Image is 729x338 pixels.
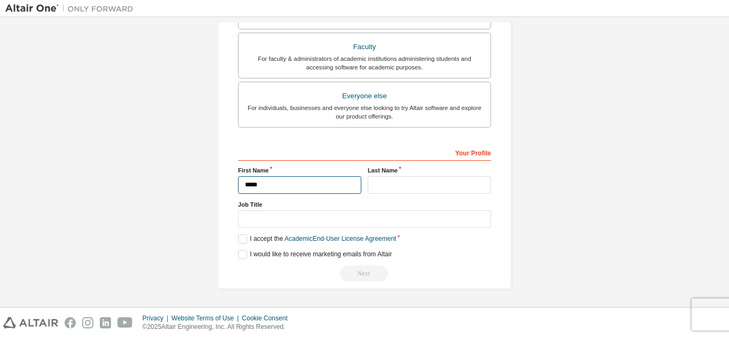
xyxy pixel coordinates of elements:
label: First Name [238,166,361,175]
img: linkedin.svg [100,317,111,328]
div: Everyone else [245,89,484,104]
img: youtube.svg [117,317,133,328]
p: © 2025 Altair Engineering, Inc. All Rights Reserved. [142,323,294,332]
label: Job Title [238,200,491,209]
div: For individuals, businesses and everyone else looking to try Altair software and explore our prod... [245,104,484,121]
div: Website Terms of Use [171,314,242,323]
label: I accept the [238,234,396,243]
img: facebook.svg [65,317,76,328]
div: Privacy [142,314,171,323]
div: Cookie Consent [242,314,294,323]
div: For faculty & administrators of academic institutions administering students and accessing softwa... [245,54,484,72]
img: instagram.svg [82,317,93,328]
label: Last Name [368,166,491,175]
div: Read and acccept EULA to continue [238,265,491,281]
img: altair_logo.svg [3,317,58,328]
a: Academic End-User License Agreement [284,235,396,242]
div: Your Profile [238,144,491,161]
label: I would like to receive marketing emails from Altair [238,250,392,259]
img: Altair One [5,3,139,14]
div: Faculty [245,40,484,54]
